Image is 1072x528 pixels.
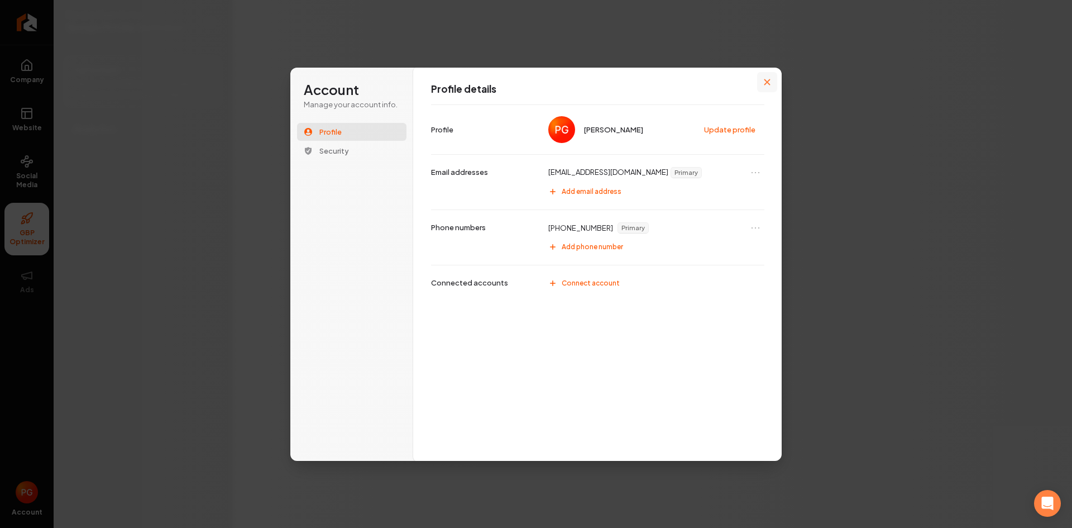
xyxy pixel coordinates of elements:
button: Open menu [749,221,762,235]
span: [PERSON_NAME] [584,125,643,135]
span: Connect account [562,279,620,288]
p: Email addresses [431,167,488,177]
button: Close modal [757,72,777,92]
span: Add email address [562,187,621,196]
button: Connect account [543,274,764,292]
span: Add phone number [562,242,623,251]
button: Profile [297,123,406,141]
button: Open menu [749,166,762,179]
p: Connected accounts [431,278,508,288]
h1: Profile details [431,83,764,96]
button: Add email address [543,183,764,201]
img: Petra Griffin [548,116,575,143]
span: Primary [671,168,701,178]
h1: Account [304,81,400,99]
p: Profile [431,125,453,135]
span: Security [319,146,349,156]
p: Phone numbers [431,222,486,232]
span: Primary [618,223,648,233]
button: Update profile [698,121,762,138]
p: [PHONE_NUMBER] [548,223,613,233]
p: Manage your account info. [304,99,400,110]
button: Add phone number [543,238,764,256]
p: [EMAIL_ADDRESS][DOMAIN_NAME] [548,167,668,178]
div: Open Intercom Messenger [1034,490,1061,517]
span: Profile [319,127,342,137]
button: Security [297,142,406,160]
